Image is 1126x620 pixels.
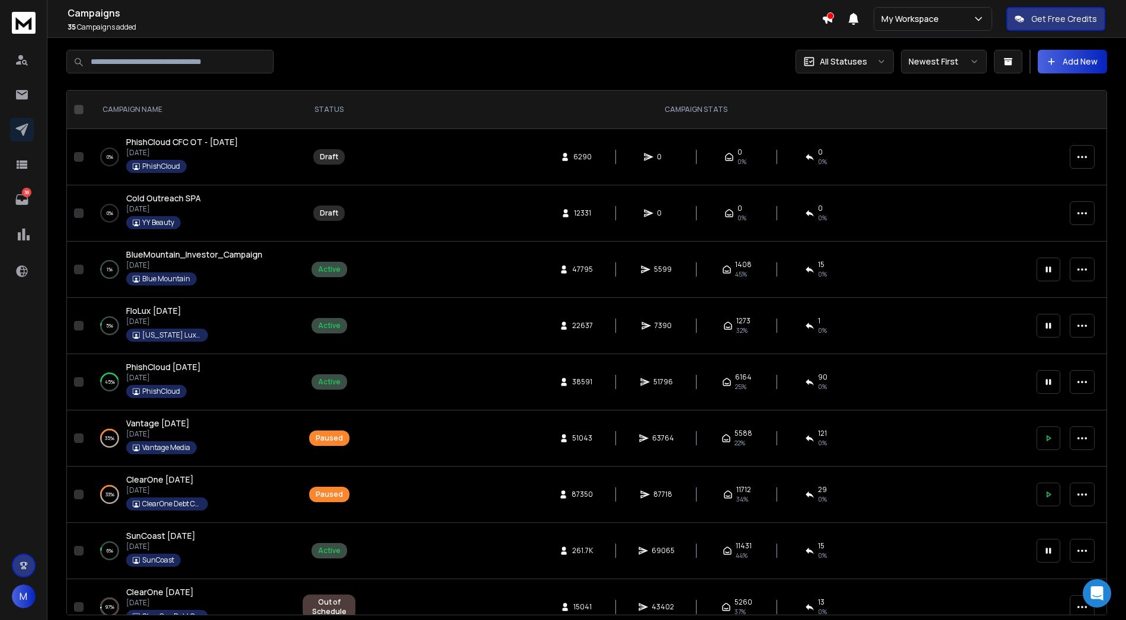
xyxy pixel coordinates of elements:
[735,372,752,382] span: 6164
[572,490,593,499] span: 87350
[126,305,181,316] span: FloLux [DATE]
[318,546,341,555] div: Active
[105,432,114,444] p: 35 %
[126,486,208,495] p: [DATE]
[818,607,827,616] span: 0 %
[88,185,296,242] td: 0%Cold Outreach SPA[DATE]YY Beauty
[316,490,343,499] div: Paused
[88,467,296,523] td: 33%ClearOne [DATE][DATE]ClearOne Debt Consolidation
[734,429,752,438] span: 5588
[68,6,822,20] h1: Campaigns
[106,320,113,332] p: 5 %
[655,321,672,330] span: 7390
[736,326,748,335] span: 32 %
[320,208,338,218] div: Draft
[142,387,180,396] p: PhishCloud
[818,147,823,157] span: 0
[572,433,592,443] span: 51043
[88,91,296,129] th: CAMPAIGN NAME
[12,584,36,608] button: M
[126,530,195,541] span: SunCoast [DATE]
[657,208,669,218] span: 0
[126,249,262,261] a: BlueMountain_Investor_Campaign
[737,157,746,166] span: 0%
[652,546,675,555] span: 69065
[818,372,827,382] span: 90
[653,377,673,387] span: 51796
[142,443,190,452] p: Vantage Media
[126,586,194,597] span: ClearOne [DATE]
[126,542,195,551] p: [DATE]
[736,551,748,560] span: 44 %
[68,23,822,32] p: Campaigns added
[10,188,34,211] a: 38
[12,12,36,34] img: logo
[142,330,201,340] p: [US_STATE] Luxury
[735,269,747,279] span: 45 %
[653,490,672,499] span: 87718
[572,265,593,274] span: 47795
[126,417,190,429] a: Vantage [DATE]
[126,474,194,486] a: ClearOne [DATE]
[126,136,238,148] a: PhishCloud CFC OT - [DATE]
[736,494,748,504] span: 34 %
[818,551,827,560] span: 0 %
[88,354,296,410] td: 45%PhishCloud [DATE][DATE]PhishCloud
[1083,579,1111,608] div: Open Intercom Messenger
[88,410,296,467] td: 35%Vantage [DATE][DATE]Vantage Media
[68,22,76,32] span: 35
[105,601,114,613] p: 97 %
[126,249,262,260] span: BlueMountain_Investor_Campaign
[818,316,820,326] span: 1
[126,586,194,598] a: ClearOne [DATE]
[737,213,746,223] span: 0%
[107,545,113,557] p: 6 %
[107,207,113,219] p: 0 %
[142,218,174,227] p: YY Beauty
[126,317,208,326] p: [DATE]
[126,192,201,204] span: Cold Outreach SPA
[318,321,341,330] div: Active
[126,530,195,542] a: SunCoast [DATE]
[735,260,752,269] span: 1408
[142,162,180,171] p: PhishCloud
[126,373,201,383] p: [DATE]
[126,305,181,317] a: FloLux [DATE]
[734,597,752,607] span: 5260
[735,382,746,391] span: 25 %
[818,260,825,269] span: 15
[818,485,827,494] span: 29
[818,213,827,223] span: 0%
[818,597,825,607] span: 13
[126,361,201,373] a: PhishCloud [DATE]
[818,382,827,391] span: 0 %
[126,429,197,439] p: [DATE]
[652,433,674,443] span: 63764
[654,265,672,274] span: 5599
[1006,7,1105,31] button: Get Free Credits
[362,91,1029,129] th: CAMPAIGN STATS
[734,438,745,448] span: 22 %
[88,242,296,298] td: 1%BlueMountain_Investor_Campaign[DATE]Blue Mountain
[818,269,827,279] span: 0 %
[142,274,190,284] p: Blue Mountain
[572,377,592,387] span: 38591
[736,541,752,551] span: 11431
[126,598,208,608] p: [DATE]
[105,489,114,500] p: 33 %
[142,499,201,509] p: ClearOne Debt Consolidation
[572,321,593,330] span: 22637
[320,152,338,162] div: Draft
[818,204,823,213] span: 0
[107,264,113,275] p: 1 %
[1031,13,1097,25] p: Get Free Credits
[318,265,341,274] div: Active
[818,438,827,448] span: 0 %
[88,129,296,185] td: 0%PhishCloud CFC OT - [DATE][DATE]PhishCloud
[316,433,343,443] div: Paused
[107,151,113,163] p: 0 %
